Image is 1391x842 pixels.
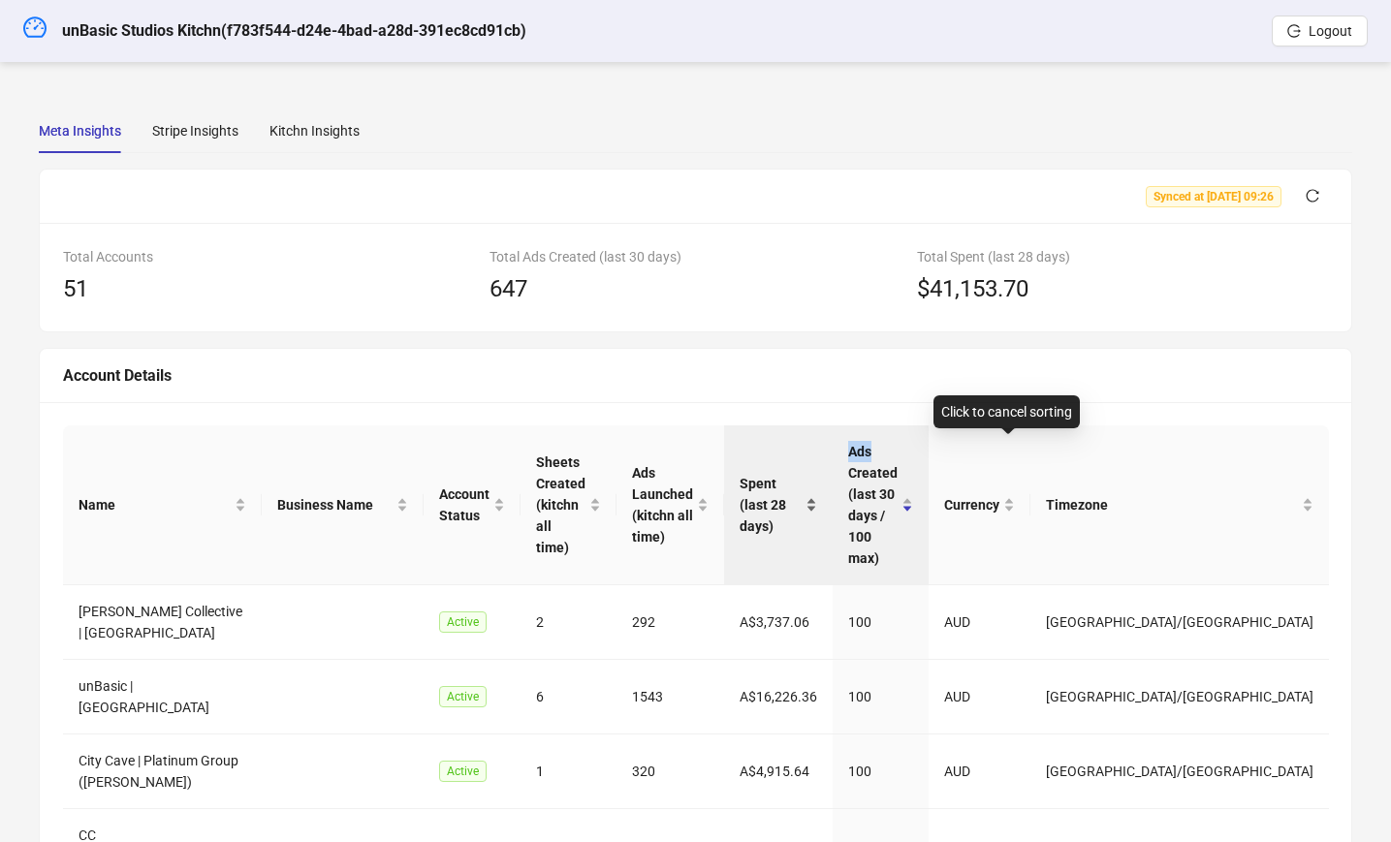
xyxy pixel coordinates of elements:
[933,395,1080,428] div: Click to cancel sorting
[439,611,487,633] span: Active
[424,425,521,585] th: Account Status
[929,425,1030,585] th: Currency
[269,120,360,141] div: Kitchn Insights
[152,120,238,141] div: Stripe Insights
[724,660,833,734] td: A$16,226.36
[917,246,1328,267] div: Total Spent (last 28 days)
[1272,16,1368,47] button: Logout
[833,660,929,734] td: 100
[724,585,833,660] td: A$3,737.06
[490,275,527,302] span: 647
[1287,24,1301,38] span: logout
[616,425,724,585] th: Ads Launched (kitchn all time)
[1146,186,1281,207] span: Synced at [DATE] 09:26
[521,425,616,585] th: Sheets Created (kitchn all time)
[490,246,901,267] div: Total Ads Created (last 30 days)
[1030,585,1329,660] td: [GEOGRAPHIC_DATA]/[GEOGRAPHIC_DATA]
[39,120,121,141] div: Meta Insights
[63,363,1328,388] div: Account Details
[439,761,487,782] span: Active
[63,660,262,734] td: unBasic | [GEOGRAPHIC_DATA]
[724,425,833,585] th: Spent (last 28 days)
[929,585,1030,660] td: AUD
[521,660,616,734] td: 6
[740,473,802,537] span: Spent (last 28 days)
[616,734,724,809] td: 320
[1046,494,1298,515] span: Timezone
[1306,189,1319,203] span: reload
[917,271,1028,308] span: $41,153.70
[632,462,693,547] span: Ads Launched (kitchn all time)
[833,734,929,809] td: 100
[79,494,231,515] span: Name
[833,585,929,660] td: 100
[833,425,929,585] th: Ads Created (last 30 days / 100 max)
[62,19,526,43] h5: unBasic Studios Kitchn ( f783f544-d24e-4bad-a28d-391ec8cd91cb )
[1030,425,1329,585] th: Timezone
[63,585,262,660] td: [PERSON_NAME] Collective | [GEOGRAPHIC_DATA]
[439,483,490,526] span: Account Status
[536,452,585,558] span: Sheets Created (kitchn all time)
[724,734,833,809] td: A$4,915.64
[848,441,898,569] span: Ads Created (last 30 days / 100 max)
[277,494,393,515] span: Business Name
[616,660,724,734] td: 1543
[63,425,262,585] th: Name
[944,494,999,515] span: Currency
[262,425,424,585] th: Business Name
[521,585,616,660] td: 2
[1030,660,1329,734] td: [GEOGRAPHIC_DATA]/[GEOGRAPHIC_DATA]
[23,16,47,39] span: dashboard
[929,734,1030,809] td: AUD
[521,734,616,809] td: 1
[929,660,1030,734] td: AUD
[63,246,474,267] div: Total Accounts
[439,686,487,707] span: Active
[63,275,88,302] span: 51
[616,585,724,660] td: 292
[1030,734,1329,809] td: [GEOGRAPHIC_DATA]/[GEOGRAPHIC_DATA]
[63,734,262,809] td: City Cave | Platinum Group ([PERSON_NAME])
[1309,23,1352,39] span: Logout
